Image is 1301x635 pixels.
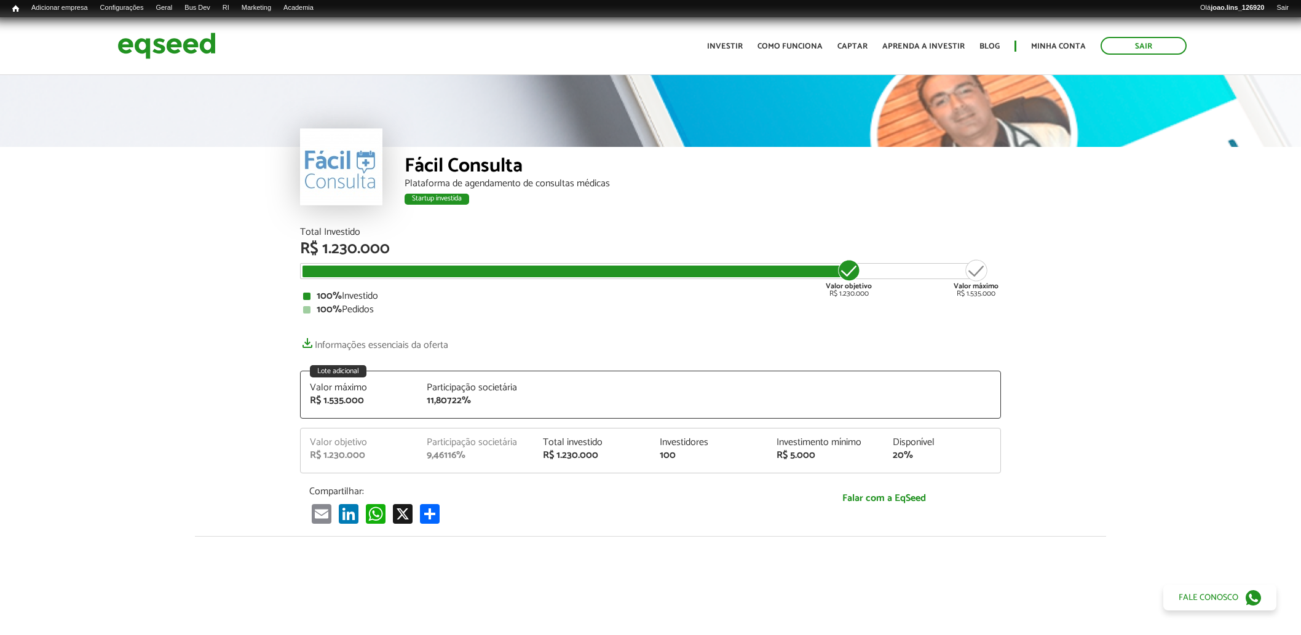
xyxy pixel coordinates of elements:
a: Email [309,503,334,524]
span: Início [12,4,19,13]
div: Plataforma de agendamento de consultas médicas [405,179,1001,189]
div: Investido [303,291,998,301]
strong: Valor objetivo [826,280,872,292]
div: Total investido [543,438,641,448]
a: Informações essenciais da oferta [300,333,448,350]
strong: Valor máximo [954,280,998,292]
div: Pedidos [303,305,998,315]
div: Investidores [660,438,758,448]
a: Olájoao.lins_126920 [1194,3,1270,13]
a: Investir [707,42,743,50]
div: Lote adicional [310,365,366,377]
strong: 100% [317,301,342,318]
img: EqSeed [117,30,216,62]
a: Aprenda a investir [882,42,965,50]
a: Fale conosco [1163,585,1276,610]
div: Participação societária [427,383,525,393]
a: Como funciona [757,42,823,50]
a: Início [6,3,25,15]
div: Startup investida [405,194,469,205]
a: WhatsApp [363,503,388,524]
div: R$ 5.000 [777,451,875,460]
strong: 100% [317,288,342,304]
a: Sair [1270,3,1295,13]
div: R$ 1.230.000 [300,241,1001,257]
a: Geral [149,3,178,13]
div: R$ 1.230.000 [310,451,408,460]
div: Total Investido [300,227,1001,237]
a: Minha conta [1031,42,1086,50]
div: Valor objetivo [310,438,408,448]
div: R$ 1.535.000 [954,258,998,298]
div: 9,46116% [427,451,525,460]
a: Marketing [235,3,277,13]
strong: joao.lins_126920 [1211,4,1264,11]
a: Sair [1101,37,1187,55]
a: Bus Dev [178,3,216,13]
a: RI [216,3,235,13]
a: Share [417,503,442,524]
div: R$ 1.230.000 [826,258,872,298]
a: Captar [837,42,868,50]
a: Configurações [94,3,150,13]
div: 11,80722% [427,396,525,406]
a: Blog [979,42,1000,50]
div: 20% [893,451,991,460]
a: Academia [277,3,320,13]
div: Investimento mínimo [777,438,875,448]
a: X [390,503,415,524]
div: Participação societária [427,438,525,448]
div: Fácil Consulta [405,156,1001,179]
a: Falar com a EqSeed [777,486,992,511]
div: R$ 1.230.000 [543,451,641,460]
div: R$ 1.535.000 [310,396,408,406]
p: Compartilhar: [309,486,758,497]
a: LinkedIn [336,503,361,524]
a: Adicionar empresa [25,3,94,13]
div: Disponível [893,438,991,448]
div: Valor máximo [310,383,408,393]
div: 100 [660,451,758,460]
